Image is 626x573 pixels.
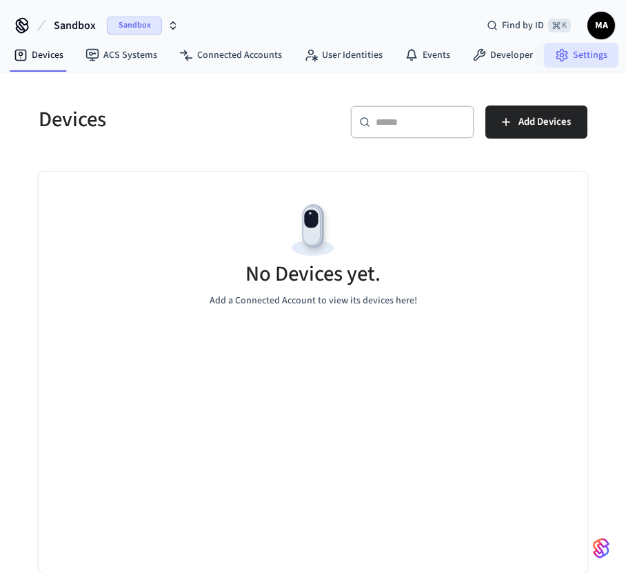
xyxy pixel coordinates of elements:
[587,12,615,39] button: MA
[394,43,461,68] a: Events
[54,17,96,34] span: Sandbox
[502,19,544,32] span: Find by ID
[544,43,618,68] a: Settings
[74,43,168,68] a: ACS Systems
[461,43,544,68] a: Developer
[282,199,344,261] img: Devices Empty State
[3,43,74,68] a: Devices
[476,13,582,38] div: Find by ID⌘ K
[589,13,614,38] span: MA
[168,43,293,68] a: Connected Accounts
[245,260,381,288] h5: No Devices yet.
[485,105,587,139] button: Add Devices
[518,113,571,131] span: Add Devices
[548,19,571,32] span: ⌘ K
[210,294,417,308] p: Add a Connected Account to view its devices here!
[39,105,305,134] h5: Devices
[593,537,609,559] img: SeamLogoGradient.69752ec5.svg
[293,43,394,68] a: User Identities
[107,17,162,34] span: Sandbox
